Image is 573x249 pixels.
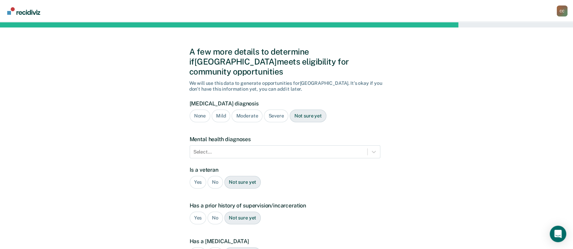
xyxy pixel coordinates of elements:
div: Mild [212,110,230,122]
div: We will use this data to generate opportunities for [GEOGRAPHIC_DATA] . It's okay if you don't ha... [189,80,384,92]
div: A few more details to determine if [GEOGRAPHIC_DATA] meets eligibility for community opportunities [189,47,384,76]
div: C C [557,5,568,16]
div: Not sure yet [224,176,261,189]
img: Recidiviz [7,7,40,15]
label: Has a [MEDICAL_DATA] [190,238,380,245]
div: None [190,110,210,122]
div: Not sure yet [224,212,261,224]
button: Profile dropdown button [557,5,568,16]
div: Not sure yet [290,110,326,122]
div: No [207,176,223,189]
label: Is a veteran [190,167,380,173]
div: Yes [190,212,206,224]
label: [MEDICAL_DATA] diagnosis [190,100,380,107]
div: Open Intercom Messenger [550,226,566,242]
div: Moderate [232,110,262,122]
div: No [207,212,223,224]
div: Severe [264,110,288,122]
div: Yes [190,176,206,189]
label: Has a prior history of supervision/incarceration [190,202,380,209]
label: Mental health diagnoses [190,136,380,143]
